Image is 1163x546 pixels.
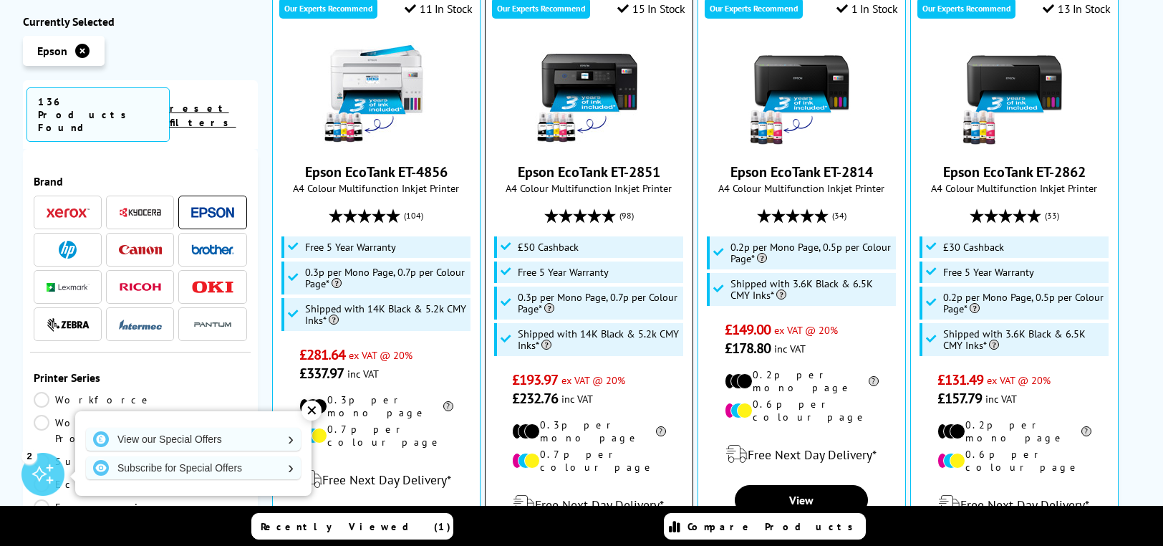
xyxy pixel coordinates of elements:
img: Epson EcoTank ET-2851 [535,41,642,148]
img: Zebra [47,317,90,332]
span: 0.2p per Mono Page, 0.5p per Colour Page* [943,292,1105,315]
div: 13 In Stock [1043,1,1110,16]
div: modal_delivery [705,434,898,474]
a: Recently Viewed (1) [251,513,453,540]
span: A4 Colour Multifunction Inkjet Printer [705,181,898,195]
span: inc VAT [985,392,1017,406]
span: A4 Colour Multifunction Inkjet Printer [918,181,1111,195]
a: Brother [191,241,234,259]
img: Lexmark [47,283,90,292]
img: Intermec [119,320,162,330]
span: (34) [832,202,846,229]
span: Shipped with 14K Black & 5.2k CMY Inks* [305,303,467,326]
span: £157.79 [937,389,983,408]
a: Intermec [119,315,162,333]
div: 2 [21,448,37,464]
li: 0.6p per colour page [937,448,1091,474]
span: (33) [1045,202,1059,229]
img: OKI [191,281,234,293]
img: Epson EcoTank ET-2862 [960,41,1068,148]
span: Free 5 Year Warranty [943,267,1034,278]
img: Brother [191,244,234,254]
img: Ricoh [119,283,162,291]
a: Epson EcoTank ET-2851 [535,137,642,151]
a: View our Special Offers [86,428,301,451]
div: modal_delivery [493,484,685,525]
a: Epson EcoTank ET-4856 [322,137,430,151]
div: Currently Selected [23,14,258,29]
a: Workforce Pro [34,415,153,446]
div: ✕ [301,401,322,421]
img: Epson [191,207,234,218]
img: Epson EcoTank ET-2814 [748,41,855,148]
span: ex VAT @ 20% [987,373,1051,387]
a: Epson EcoTank ET-2851 [518,163,660,181]
div: 1 In Stock [836,1,898,16]
a: Canon [119,241,162,259]
a: Epson EcoTank ET-4856 [305,163,448,181]
img: Kyocera [119,207,162,218]
span: 0.3p per Mono Page, 0.7p per Colour Page* [305,267,467,289]
a: HP [47,241,90,259]
span: ex VAT @ 20% [349,348,412,362]
span: 136 Products Found [26,87,170,142]
div: modal_delivery [280,459,473,499]
a: reset filters [170,102,236,129]
img: Pantum [191,316,234,333]
span: (104) [404,202,423,229]
li: 0.2p per mono page [937,418,1091,444]
div: 15 In Stock [617,1,685,16]
img: Canon [119,245,162,254]
span: A4 Colour Multifunction Inkjet Printer [280,181,473,195]
div: Printer Series [34,370,247,385]
span: £149.00 [725,320,771,339]
a: Kyocera [119,203,162,221]
span: Shipped with 3.6K Black & 6.5K CMY Inks* [943,328,1105,351]
a: Expression Photo [34,499,170,531]
a: Lexmark [47,278,90,296]
a: Epson [191,203,234,221]
a: Zebra [47,315,90,333]
li: 0.3p per mono page [299,393,453,419]
span: Epson [37,44,67,58]
a: View [735,485,868,515]
span: £131.49 [937,370,984,389]
span: Recently Viewed (1) [261,520,451,533]
span: £30 Cashback [943,241,1004,253]
span: £50 Cashback [518,241,579,253]
li: 0.3p per mono page [512,418,666,444]
a: Epson EcoTank ET-2862 [960,137,1068,151]
span: £193.97 [512,370,559,389]
div: Brand [34,174,247,188]
span: Free 5 Year Warranty [305,241,396,253]
li: 0.7p per colour page [512,448,666,474]
a: Epson EcoTank ET-2814 [748,137,855,151]
a: Workforce [34,392,153,408]
span: A4 Colour Multifunction Inkjet Printer [493,181,685,195]
a: Subscribe for Special Offers [86,456,301,479]
span: inc VAT [774,342,806,355]
a: Pantum [191,315,234,333]
span: £281.64 [299,345,346,364]
span: ex VAT @ 20% [774,323,838,337]
li: 0.7p per colour page [299,423,453,449]
span: 0.2p per Mono Page, 0.5p per Colour Page* [730,241,892,264]
span: Shipped with 14K Black & 5.2k CMY Inks* [518,328,680,351]
a: Epson EcoTank ET-2814 [730,163,873,181]
a: Ricoh [119,278,162,296]
span: £232.76 [512,389,559,408]
span: Shipped with 3.6K Black & 6.5K CMY Inks* [730,278,892,301]
div: 11 In Stock [405,1,472,16]
li: 0.6p per colour page [725,398,879,423]
span: inc VAT [561,392,593,406]
span: £337.97 [299,364,344,383]
span: inc VAT [347,367,379,380]
span: 0.3p per Mono Page, 0.7p per Colour Page* [518,292,680,315]
img: Xerox [47,208,90,218]
span: (98) [619,202,634,229]
span: ex VAT @ 20% [561,373,625,387]
a: Epson EcoTank ET-2862 [943,163,1086,181]
a: Compare Products [664,513,866,540]
span: Free 5 Year Warranty [518,267,609,278]
span: Compare Products [687,520,861,533]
